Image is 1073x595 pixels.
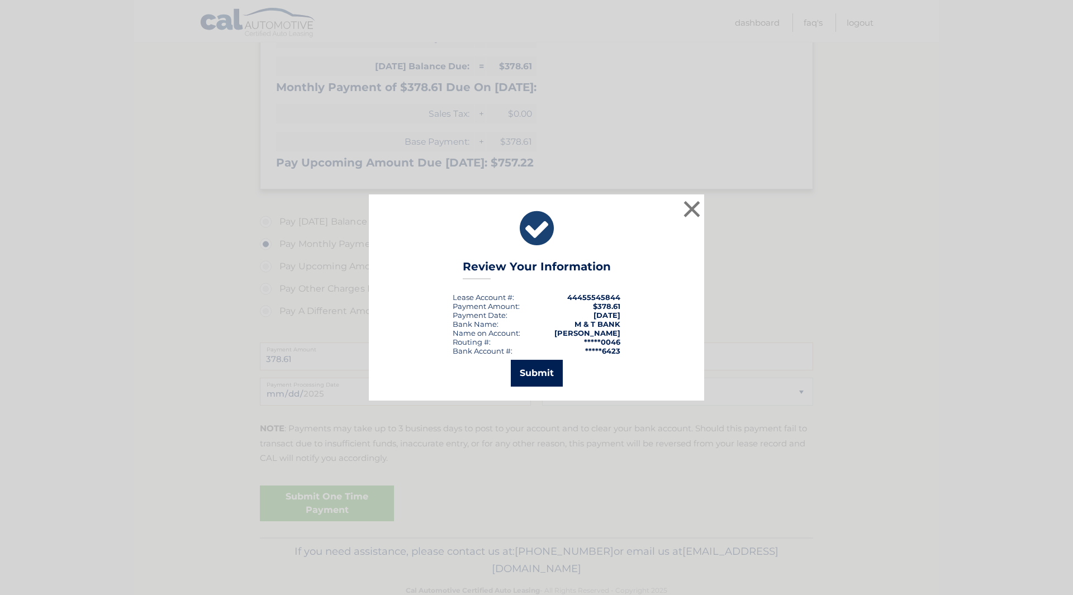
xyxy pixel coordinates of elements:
[453,337,491,346] div: Routing #:
[567,293,620,302] strong: 44455545844
[453,293,514,302] div: Lease Account #:
[453,346,512,355] div: Bank Account #:
[453,302,520,311] div: Payment Amount:
[681,198,703,220] button: ×
[453,320,498,329] div: Bank Name:
[594,311,620,320] span: [DATE]
[453,311,506,320] span: Payment Date
[453,311,507,320] div: :
[511,360,563,387] button: Submit
[575,320,620,329] strong: M & T BANK
[463,260,611,279] h3: Review Your Information
[453,329,520,337] div: Name on Account:
[554,329,620,337] strong: [PERSON_NAME]
[593,302,620,311] span: $378.61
